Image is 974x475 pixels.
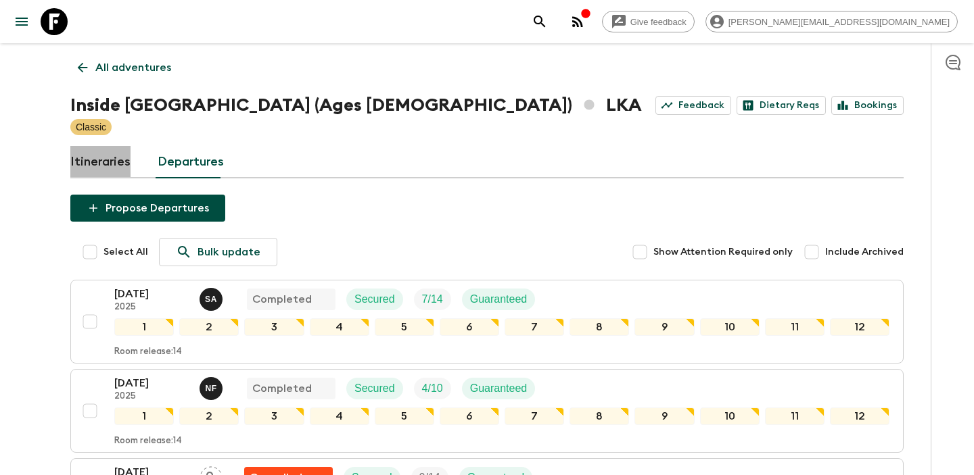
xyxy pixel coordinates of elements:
[825,245,904,259] span: Include Archived
[179,318,239,336] div: 2
[76,120,106,134] p: Classic
[252,291,312,307] p: Completed
[705,11,958,32] div: [PERSON_NAME][EMAIL_ADDRESS][DOMAIN_NAME]
[354,291,395,307] p: Secured
[95,59,171,76] p: All adventures
[346,378,403,399] div: Secured
[114,391,189,402] p: 2025
[414,378,451,399] div: Trip Fill
[252,380,312,397] p: Completed
[198,244,260,260] p: Bulk update
[634,407,694,425] div: 9
[346,289,403,310] div: Secured
[179,407,239,425] div: 2
[114,302,189,313] p: 2025
[114,318,174,336] div: 1
[831,96,904,115] a: Bookings
[158,146,224,178] a: Departures
[70,195,225,222] button: Propose Departures
[310,318,369,336] div: 4
[375,407,434,425] div: 5
[114,375,189,391] p: [DATE]
[602,11,695,32] a: Give feedback
[526,8,553,35] button: search adventures
[375,318,434,336] div: 5
[114,286,189,302] p: [DATE]
[440,318,499,336] div: 6
[765,318,825,336] div: 11
[103,245,148,259] span: Select All
[422,291,443,307] p: 7 / 14
[440,407,499,425] div: 6
[114,347,182,357] p: Room release: 14
[70,280,904,364] button: [DATE]2025Suren AbeykoonCompletedSecuredTrip FillGuaranteed123456789101112Room release:14
[244,318,304,336] div: 3
[310,407,369,425] div: 4
[354,380,395,397] p: Secured
[70,92,642,119] h1: Inside [GEOGRAPHIC_DATA] (Ages [DEMOGRAPHIC_DATA]) LKA
[200,381,225,392] span: Niruth Fernando
[505,318,564,336] div: 7
[830,318,889,336] div: 12
[244,407,304,425] div: 3
[159,238,277,266] a: Bulk update
[505,407,564,425] div: 7
[470,291,528,307] p: Guaranteed
[470,380,528,397] p: Guaranteed
[422,380,443,397] p: 4 / 10
[653,245,793,259] span: Show Attention Required only
[8,8,35,35] button: menu
[655,96,731,115] a: Feedback
[70,146,131,178] a: Itineraries
[765,407,825,425] div: 11
[114,407,174,425] div: 1
[570,407,629,425] div: 8
[830,407,889,425] div: 12
[70,369,904,453] button: [DATE]2025Niruth FernandoCompletedSecuredTrip FillGuaranteed123456789101112Room release:14
[200,292,225,303] span: Suren Abeykoon
[570,318,629,336] div: 8
[700,318,760,336] div: 10
[634,318,694,336] div: 9
[721,17,957,27] span: [PERSON_NAME][EMAIL_ADDRESS][DOMAIN_NAME]
[70,54,179,81] a: All adventures
[737,96,826,115] a: Dietary Reqs
[414,289,451,310] div: Trip Fill
[700,407,760,425] div: 10
[623,17,694,27] span: Give feedback
[114,436,182,447] p: Room release: 14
